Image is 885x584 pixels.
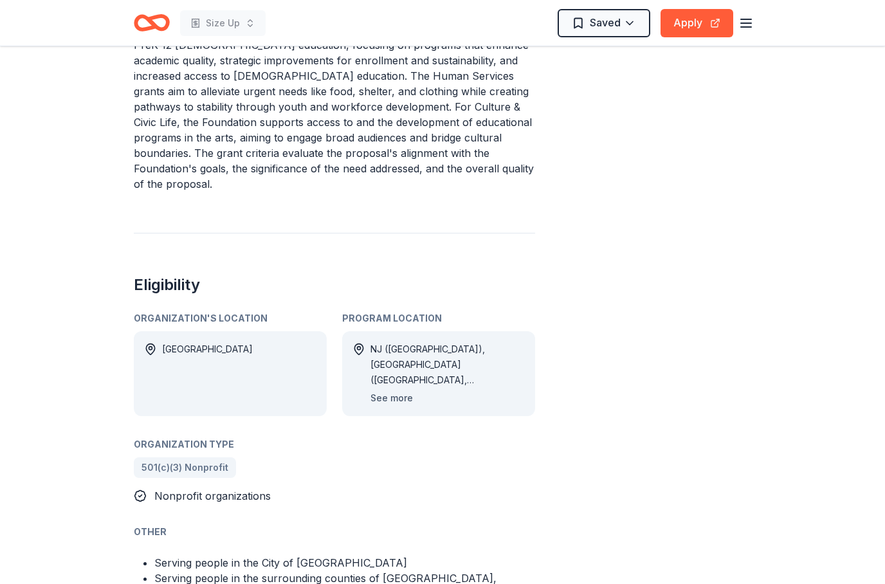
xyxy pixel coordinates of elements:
div: [GEOGRAPHIC_DATA] [162,342,253,406]
div: Organization Type [134,437,535,452]
a: Home [134,8,170,38]
button: Size Up [180,10,266,36]
div: Program Location [342,311,535,326]
li: Serving people in the City of [GEOGRAPHIC_DATA] [154,555,535,570]
span: Saved [590,14,621,31]
a: 501(c)(3) Nonprofit [134,457,236,478]
button: See more [370,390,413,406]
div: Other [134,524,535,540]
button: Apply [661,9,733,37]
div: Organization's Location [134,311,327,326]
span: 501(c)(3) Nonprofit [141,460,228,475]
span: Nonprofit organizations [154,489,271,502]
button: Saved [558,9,650,37]
div: NJ ([GEOGRAPHIC_DATA]), [GEOGRAPHIC_DATA] ([GEOGRAPHIC_DATA], [GEOGRAPHIC_DATA], [US_STATE][GEOGR... [370,342,525,388]
span: Size Up [206,15,240,31]
h2: Eligibility [134,275,535,295]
